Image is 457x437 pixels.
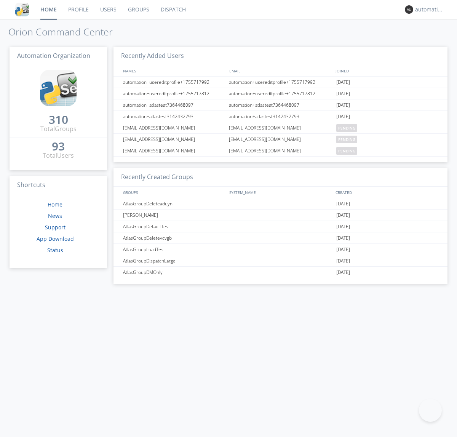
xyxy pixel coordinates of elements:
[121,198,227,209] div: AtlasGroupDeleteaduyn
[121,88,227,99] div: automation+usereditprofile+1755717812
[17,51,90,60] span: Automation Organization
[121,255,227,266] div: AtlasGroupDispatchLarge
[37,235,74,242] a: App Download
[227,77,334,88] div: automation+usereditprofile+1755717992
[113,232,447,244] a: AtlasGroupDeletevcvgb[DATE]
[336,77,350,88] span: [DATE]
[48,212,62,219] a: News
[336,210,350,221] span: [DATE]
[121,210,227,221] div: [PERSON_NAME]
[40,70,77,106] img: cddb5a64eb264b2086981ab96f4c1ba7
[121,122,227,133] div: [EMAIL_ADDRESS][DOMAIN_NAME]
[121,244,227,255] div: AtlasGroupLoadTest
[113,134,447,145] a: [EMAIL_ADDRESS][DOMAIN_NAME][EMAIL_ADDRESS][DOMAIN_NAME]pending
[227,65,334,76] div: EMAIL
[227,122,334,133] div: [EMAIL_ADDRESS][DOMAIN_NAME]
[121,221,227,232] div: AtlasGroupDefaultTest
[49,116,68,125] a: 310
[10,176,107,195] h3: Shortcuts
[121,77,227,88] div: automation+usereditprofile+1755717992
[47,247,63,254] a: Status
[336,147,357,155] span: pending
[113,168,447,187] h3: Recently Created Groups
[121,187,225,198] div: GROUPS
[121,145,227,156] div: [EMAIL_ADDRESS][DOMAIN_NAME]
[336,221,350,232] span: [DATE]
[113,244,447,255] a: AtlasGroupLoadTest[DATE]
[336,198,350,210] span: [DATE]
[227,187,334,198] div: SYSTEM_NAME
[113,221,447,232] a: AtlasGroupDefaultTest[DATE]
[419,399,442,422] iframe: Toggle Customer Support
[113,198,447,210] a: AtlasGroupDeleteaduyn[DATE]
[48,201,62,208] a: Home
[113,145,447,157] a: [EMAIL_ADDRESS][DOMAIN_NAME][EMAIL_ADDRESS][DOMAIN_NAME]pending
[121,111,227,122] div: automation+atlastest3142432793
[121,99,227,110] div: automation+atlastest7364468097
[113,111,447,122] a: automation+atlastest3142432793automation+atlastest3142432793[DATE]
[15,3,29,16] img: cddb5a64eb264b2086981ab96f4c1ba7
[227,88,334,99] div: automation+usereditprofile+1755717812
[49,116,68,123] div: 310
[45,224,66,231] a: Support
[52,142,65,151] a: 93
[336,232,350,244] span: [DATE]
[113,267,447,278] a: AtlasGroupDMOnly[DATE]
[121,65,225,76] div: NAMES
[336,136,357,143] span: pending
[113,77,447,88] a: automation+usereditprofile+1755717992automation+usereditprofile+1755717992[DATE]
[43,151,74,160] div: Total Users
[336,244,350,255] span: [DATE]
[121,134,227,145] div: [EMAIL_ADDRESS][DOMAIN_NAME]
[113,47,447,66] h3: Recently Added Users
[113,99,447,111] a: automation+atlastest7364468097automation+atlastest7364468097[DATE]
[336,255,350,267] span: [DATE]
[40,125,77,133] div: Total Groups
[336,111,350,122] span: [DATE]
[334,65,440,76] div: JOINED
[334,187,440,198] div: CREATED
[121,232,227,243] div: AtlasGroupDeletevcvgb
[113,255,447,267] a: AtlasGroupDispatchLarge[DATE]
[336,124,357,132] span: pending
[113,122,447,134] a: [EMAIL_ADDRESS][DOMAIN_NAME][EMAIL_ADDRESS][DOMAIN_NAME]pending
[227,111,334,122] div: automation+atlastest3142432793
[227,99,334,110] div: automation+atlastest7364468097
[113,210,447,221] a: [PERSON_NAME][DATE]
[336,99,350,111] span: [DATE]
[415,6,444,13] div: automation+atlas0003
[52,142,65,150] div: 93
[336,267,350,278] span: [DATE]
[113,88,447,99] a: automation+usereditprofile+1755717812automation+usereditprofile+1755717812[DATE]
[336,88,350,99] span: [DATE]
[121,267,227,278] div: AtlasGroupDMOnly
[227,145,334,156] div: [EMAIL_ADDRESS][DOMAIN_NAME]
[405,5,413,14] img: 373638.png
[227,134,334,145] div: [EMAIL_ADDRESS][DOMAIN_NAME]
